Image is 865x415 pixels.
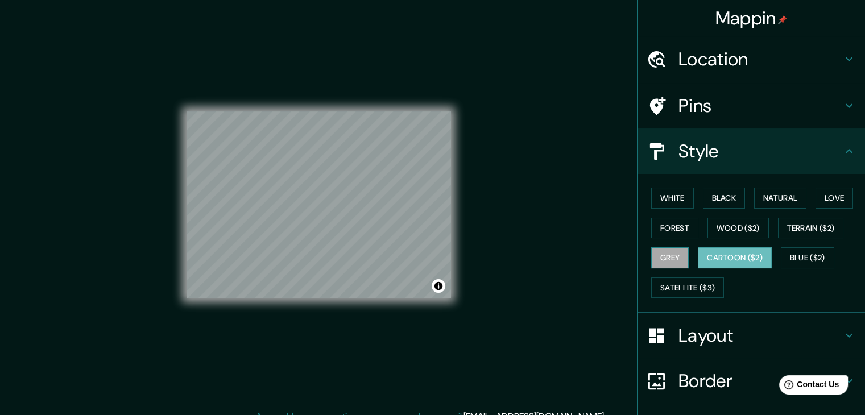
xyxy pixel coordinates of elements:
[715,7,788,30] h4: Mappin
[651,277,724,298] button: Satellite ($3)
[187,111,451,298] canvas: Map
[778,218,844,239] button: Terrain ($2)
[651,218,698,239] button: Forest
[678,48,842,70] h4: Location
[638,128,865,174] div: Style
[707,218,769,239] button: Wood ($2)
[703,188,746,209] button: Black
[651,188,694,209] button: White
[638,313,865,358] div: Layout
[651,247,689,268] button: Grey
[816,188,853,209] button: Love
[781,247,834,268] button: Blue ($2)
[638,36,865,82] div: Location
[764,371,852,402] iframe: Help widget launcher
[678,94,842,117] h4: Pins
[778,15,787,24] img: pin-icon.png
[698,247,772,268] button: Cartoon ($2)
[638,358,865,404] div: Border
[678,370,842,392] h4: Border
[678,324,842,347] h4: Layout
[638,83,865,128] div: Pins
[678,140,842,163] h4: Style
[754,188,806,209] button: Natural
[432,279,445,293] button: Toggle attribution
